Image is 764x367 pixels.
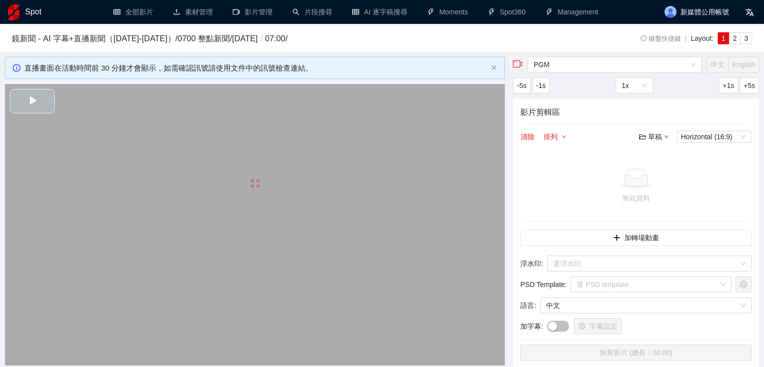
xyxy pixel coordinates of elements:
[744,34,748,42] span: 3
[520,300,536,311] span: 語言 :
[534,57,696,72] span: PGM
[622,78,647,93] span: 1x
[24,62,487,74] div: 直播畫面在活動時間前 30 分鐘才會顯示，如需確認訊號請使用文件中的訊號檢查連結。
[113,8,153,16] a: table全部影片
[736,276,752,292] button: setting
[520,321,543,332] span: 加字幕 :
[513,59,523,69] span: video-camera
[722,34,726,42] span: 1
[427,8,468,16] a: thunderboltMoments
[664,134,669,139] span: down
[546,298,746,313] span: 中文
[719,78,738,93] button: +1s
[641,35,647,42] span: info-circle
[744,80,755,91] span: +5s
[520,106,752,118] h4: 影片剪輯區
[732,61,755,69] span: English
[488,8,526,16] a: thunderboltSpot360
[536,80,546,91] span: -1s
[574,318,622,334] button: setting字幕設定
[8,4,19,20] img: logo
[740,78,759,93] button: +5s
[733,34,737,42] span: 2
[517,80,526,91] span: -5s
[233,8,273,16] a: video-camera影片管理
[258,34,265,43] span: /
[520,345,752,361] button: 快剪影片 (總長：00:00)
[292,8,332,16] a: search片段搜尋
[12,32,588,45] h3: 鏡新聞 - AI 字幕+直播新聞（[DATE]-[DATE]） / 0700 整點新聞 / [DATE] 07:00 /
[562,134,567,140] span: down
[524,192,748,203] div: 無此資料
[665,6,676,18] img: avatar
[641,35,681,42] span: 鍵盤快捷鍵
[520,258,543,269] span: 浮水印 :
[546,8,598,16] a: thunderboltManagement
[520,279,567,290] span: PSD Template :
[13,64,20,72] span: info-circle
[543,131,567,143] button: 排列down
[639,131,669,142] div: 草稿
[613,234,620,242] span: plus
[639,133,646,140] span: folder-open
[513,78,530,93] button: -5s
[691,34,714,42] span: Layout:
[723,80,734,91] span: +1s
[681,131,748,142] span: Horizontal (16:9)
[491,65,497,71] button: close
[520,230,752,246] button: plus加轉場動畫
[173,8,213,16] a: upload素材管理
[711,61,725,69] span: 中文
[685,34,687,42] span: |
[352,8,407,16] a: tableAI 逐字稿搜尋
[532,78,550,93] button: -1s
[520,131,535,143] button: 清除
